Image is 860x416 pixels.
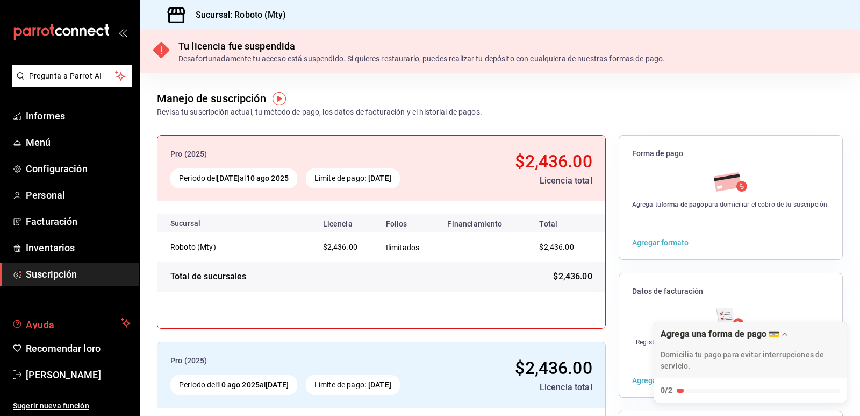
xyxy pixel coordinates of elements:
font: $2,436.00 [553,271,592,281]
font: Licencia [323,220,353,228]
font: Agregar datos [632,376,680,385]
font: Sucursal [170,219,200,228]
font: Agrega una forma de pago 💳 [661,329,779,339]
button: Pregunta a Parrot AI [12,65,132,87]
font: Registre los [636,339,670,346]
font: [DATE] [217,174,240,182]
font: Agrega tu [632,201,661,208]
font: Sugerir nueva función [13,401,89,410]
div: Arrastrar para mover la lista de verificación [654,322,847,378]
font: Recomendar loro [26,343,101,354]
font: Folios [386,220,407,228]
button: Agregar datos [632,376,680,384]
font: Pro (2025) [170,150,207,158]
font: Revisa tu suscripción actual, tu método de pago, los datos de facturación y el historial de pagos. [157,108,482,116]
font: Configuración [26,163,88,174]
font: [PERSON_NAME] [26,369,101,380]
font: Total [539,220,557,228]
div: Agrega una forma de pago 💳 [654,322,847,403]
font: Personal [26,189,65,201]
font: Total de sucursales [170,271,247,281]
font: para domiciliar el cobro de tu suscripción. [705,201,829,208]
a: Pregunta a Parrot AI [8,78,132,89]
font: forma de pago [661,201,705,208]
font: 0/2 [661,386,672,394]
font: Periodo del [179,174,217,182]
div: Roboto (Mty) [170,242,278,252]
font: Tu licencia fue suspendida [178,40,295,52]
font: Ayuda [26,319,55,330]
font: Domicilia tu pago para evitar interrupciones de servicio. [661,350,824,370]
font: [DATE] [266,380,289,389]
font: Menú [26,137,51,148]
font: Sucursal: Roboto (Mty) [196,10,286,20]
font: Límite de pago [314,380,364,389]
font: Forma de pago [632,149,683,158]
button: Agregar formato [632,238,689,246]
font: 10 ago 2025 [246,174,289,182]
font: $2,436.00 [515,358,592,378]
font: Agregar formato [632,238,689,247]
font: Suscripción [26,269,77,280]
font: al [240,174,246,182]
font: : [DATE] [364,174,391,182]
font: Ilimitados [386,243,420,252]
img: Marcador de información sobre herramientas [273,92,286,105]
font: $2,436.00 [323,243,357,251]
font: Desafortunadamente tu acceso está suspendido. Si quieres restaurarlo, puedes realizar tu depósito... [178,54,665,63]
font: Datos de facturación [632,287,703,295]
font: Manejo de suscripción [157,92,266,105]
font: Límite de pago [314,174,364,182]
font: Roboto (Mty) [170,243,216,251]
font: $2,436.00 [539,243,574,251]
font: Licencia total [540,382,592,392]
font: Pro (2025) [170,356,207,365]
font: Financiamiento [447,220,502,228]
font: Pregunta a Parrot AI [29,72,102,80]
button: Ampliar lista de verificación [654,322,847,403]
button: abrir_cajón_menú [118,28,127,37]
font: Facturación [26,216,77,227]
font: - [447,243,449,252]
font: Inventarios [26,242,75,253]
font: 10 ago 2025 [217,380,259,389]
font: al [260,380,266,389]
font: Licencia total [540,175,592,186]
font: : [DATE] [364,380,391,389]
font: Informes [26,110,65,122]
font: Periodo del [179,380,217,389]
font: $2,436.00 [515,151,592,172]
